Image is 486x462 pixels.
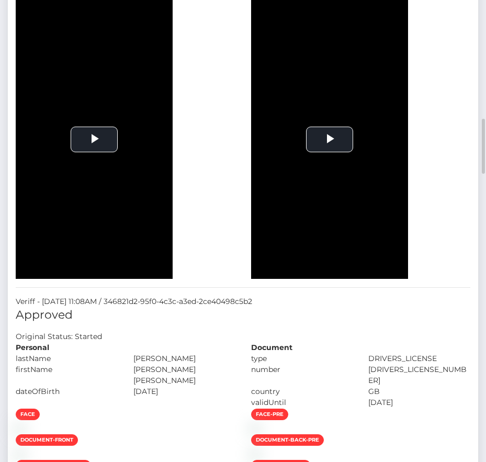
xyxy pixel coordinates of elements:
h5: Approved [16,307,470,323]
div: GB [360,386,478,397]
img: 375242c1-3a3f-4300-a3dc-b522a9ad1e11 [16,424,24,433]
div: number [243,364,361,386]
div: [PERSON_NAME] [PERSON_NAME] [126,364,243,386]
img: b44db48f-0def-463e-af05-f8bb9a983b8a [251,424,259,433]
strong: Personal [16,343,49,352]
div: Veriff - [DATE] 11:08AM / 346821d2-95f0-4c3c-a3ed-2ce40498c5b2 [8,296,478,307]
div: country [243,386,361,397]
span: document-front [16,434,78,446]
div: [DATE] [126,386,243,397]
button: Play Video [71,127,118,152]
div: type [243,353,361,364]
div: lastName [8,353,126,364]
div: firstName [8,364,126,386]
img: c7ba8b95-5ef2-4b18-a4f2-dc394b934ced [16,450,24,458]
button: Play Video [306,127,353,152]
div: dateOfBirth [8,386,126,397]
strong: Document [251,343,292,352]
div: [DRIVERS_LICENSE_NUMBER] [360,364,478,386]
span: document-back-pre [251,434,324,446]
span: face-pre [251,409,288,420]
div: validUntil [243,397,361,408]
span: face [16,409,40,420]
img: 05f69402-80dc-4f4a-8746-697efb00bf04 [251,450,259,458]
div: DRIVERS_LICENSE [360,353,478,364]
div: [DATE] [360,397,478,408]
h7: Original Status: Started [16,332,102,341]
div: [PERSON_NAME] [126,353,243,364]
